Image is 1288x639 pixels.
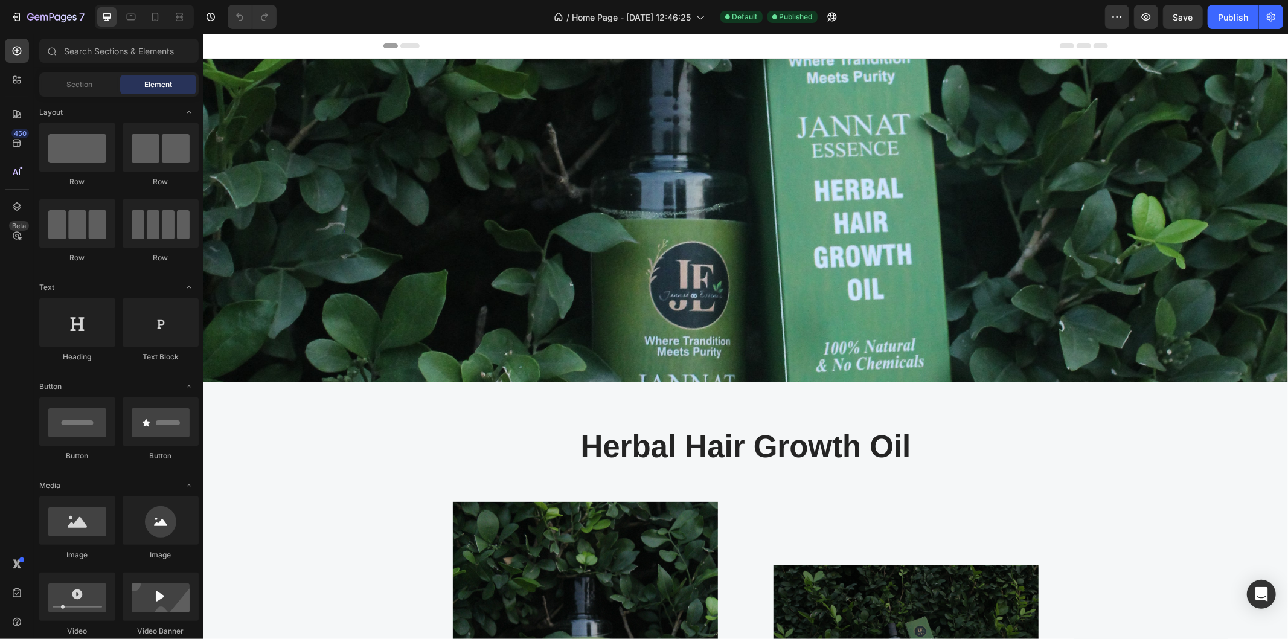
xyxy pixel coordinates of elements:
[79,10,85,24] p: 7
[123,626,199,637] div: Video Banner
[179,476,199,495] span: Toggle open
[1173,12,1193,22] span: Save
[361,392,723,434] h2: Herbal Hair Growth Oil
[572,11,691,24] span: Home Page - [DATE] 12:46:25
[123,550,199,560] div: Image
[39,176,115,187] div: Row
[5,5,90,29] button: 7
[39,352,115,362] div: Heading
[1163,5,1203,29] button: Save
[39,282,54,293] span: Text
[780,11,813,22] span: Published
[567,11,570,24] span: /
[1247,580,1276,609] div: Open Intercom Messenger
[1218,11,1248,24] div: Publish
[123,352,199,362] div: Text Block
[179,377,199,396] span: Toggle open
[39,480,60,491] span: Media
[179,103,199,122] span: Toggle open
[1208,5,1258,29] button: Publish
[513,173,571,187] button: DISCOVER NOW
[123,252,199,263] div: Row
[39,107,63,118] span: Layout
[67,79,93,90] span: Section
[39,252,115,263] div: Row
[39,626,115,637] div: Video
[228,5,277,29] div: Undo/Redo
[123,176,199,187] div: Row
[179,278,199,297] span: Toggle open
[123,451,199,461] div: Button
[732,11,758,22] span: Default
[39,381,62,392] span: Button
[11,129,29,138] div: 450
[9,221,29,231] div: Beta
[39,451,115,461] div: Button
[39,39,199,63] input: Search Sections & Elements
[203,34,1288,639] iframe: Design area
[39,550,115,560] div: Image
[144,79,172,90] span: Element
